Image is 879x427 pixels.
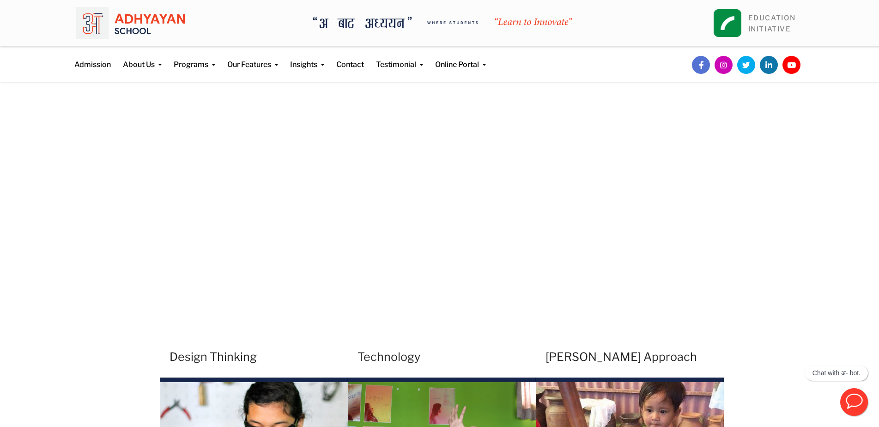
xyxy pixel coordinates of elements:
a: Insights [290,47,324,70]
p: Chat with अ- bot. [812,369,861,377]
img: square_leapfrog [714,9,741,37]
h4: Technology [358,336,536,378]
h4: Design Thinking [170,336,348,378]
a: EDUCATIONINITIATIVE [748,14,796,33]
a: About Us [123,47,162,70]
a: Testimonial [376,47,423,70]
a: Contact [336,47,364,70]
h4: [PERSON_NAME] Approach [546,336,724,378]
a: Our Features [227,47,278,70]
a: Programs [174,47,215,70]
a: Online Portal [435,47,486,70]
img: A Bata Adhyayan where students learn to Innovate [313,17,572,29]
a: Admission [74,47,111,70]
img: logo [76,7,185,39]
